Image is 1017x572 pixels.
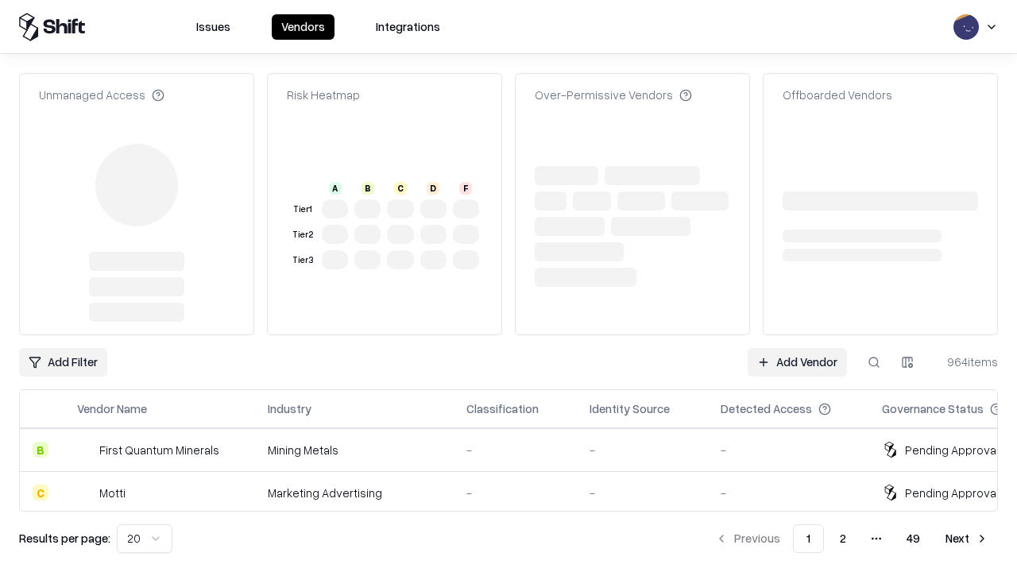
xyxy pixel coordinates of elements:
[721,485,857,501] div: -
[748,348,847,377] a: Add Vendor
[77,485,93,500] img: Motti
[466,442,564,458] div: -
[783,87,892,103] div: Offboarded Vendors
[77,400,147,417] div: Vendor Name
[466,400,539,417] div: Classification
[427,182,439,195] div: D
[934,354,998,370] div: 964 items
[33,485,48,500] div: C
[268,400,311,417] div: Industry
[827,524,859,553] button: 2
[366,14,450,40] button: Integrations
[99,485,126,501] div: Motti
[721,400,812,417] div: Detected Access
[459,182,472,195] div: F
[721,442,857,458] div: -
[77,442,93,458] img: First Quantum Minerals
[905,485,999,501] div: Pending Approval
[362,182,374,195] div: B
[290,203,315,216] div: Tier 1
[268,442,441,458] div: Mining Metals
[394,182,407,195] div: C
[272,14,334,40] button: Vendors
[187,14,240,40] button: Issues
[466,485,564,501] div: -
[39,87,164,103] div: Unmanaged Access
[290,253,315,267] div: Tier 3
[590,485,695,501] div: -
[33,442,48,458] div: B
[905,442,999,458] div: Pending Approval
[535,87,692,103] div: Over-Permissive Vendors
[706,524,998,553] nav: pagination
[329,182,342,195] div: A
[590,442,695,458] div: -
[99,442,219,458] div: First Quantum Minerals
[287,87,360,103] div: Risk Heatmap
[894,524,933,553] button: 49
[290,228,315,242] div: Tier 2
[590,400,670,417] div: Identity Source
[793,524,824,553] button: 1
[268,485,441,501] div: Marketing Advertising
[936,524,998,553] button: Next
[19,348,107,377] button: Add Filter
[882,400,984,417] div: Governance Status
[19,530,110,547] p: Results per page:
